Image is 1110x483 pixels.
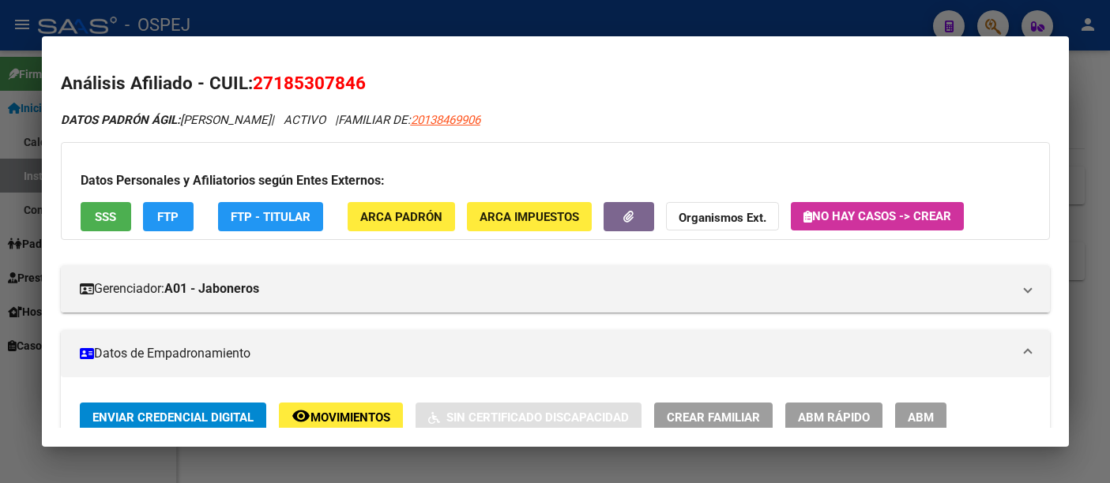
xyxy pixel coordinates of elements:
span: [PERSON_NAME] [61,113,271,127]
mat-icon: remove_red_eye [292,406,310,425]
mat-panel-title: Gerenciador: [80,279,1012,298]
span: FAMILIAR DE: [338,113,480,127]
button: ARCA Impuestos [467,202,592,231]
button: Movimientos [279,402,403,432]
button: Crear Familiar [654,402,773,432]
span: 27185307846 [253,73,366,93]
span: ARCA Padrón [360,210,442,224]
button: SSS [81,202,131,231]
span: ARCA Impuestos [480,210,579,224]
span: Movimientos [310,410,390,425]
strong: DATOS PADRÓN ÁGIL: [61,113,180,127]
span: ABM Rápido [798,410,870,425]
strong: Organismos Ext. [679,211,766,225]
i: | ACTIVO | [61,113,480,127]
span: No hay casos -> Crear [803,209,951,223]
span: Sin Certificado Discapacidad [446,410,629,425]
span: SSS [95,210,116,224]
button: Enviar Credencial Digital [80,402,266,432]
strong: A01 - Jaboneros [164,279,259,298]
iframe: Intercom live chat [1056,429,1094,467]
span: Crear Familiar [667,410,760,425]
span: FTP - Titular [231,210,310,224]
button: Organismos Ext. [666,202,779,231]
button: ARCA Padrón [348,202,455,231]
span: 20138469906 [411,113,480,127]
span: FTP [157,210,179,224]
button: FTP [143,202,194,231]
span: ABM [908,410,934,425]
h3: Datos Personales y Afiliatorios según Entes Externos: [81,171,1030,190]
button: No hay casos -> Crear [791,202,964,230]
mat-panel-title: Datos de Empadronamiento [80,344,1012,363]
button: ABM Rápido [785,402,882,432]
span: Enviar Credencial Digital [92,410,254,425]
h2: Análisis Afiliado - CUIL: [61,70,1050,97]
button: FTP - Titular [218,202,323,231]
mat-expansion-panel-header: Gerenciador:A01 - Jaboneros [61,265,1050,313]
mat-expansion-panel-header: Datos de Empadronamiento [61,330,1050,377]
button: ABM [895,402,946,432]
button: Sin Certificado Discapacidad [416,402,642,432]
